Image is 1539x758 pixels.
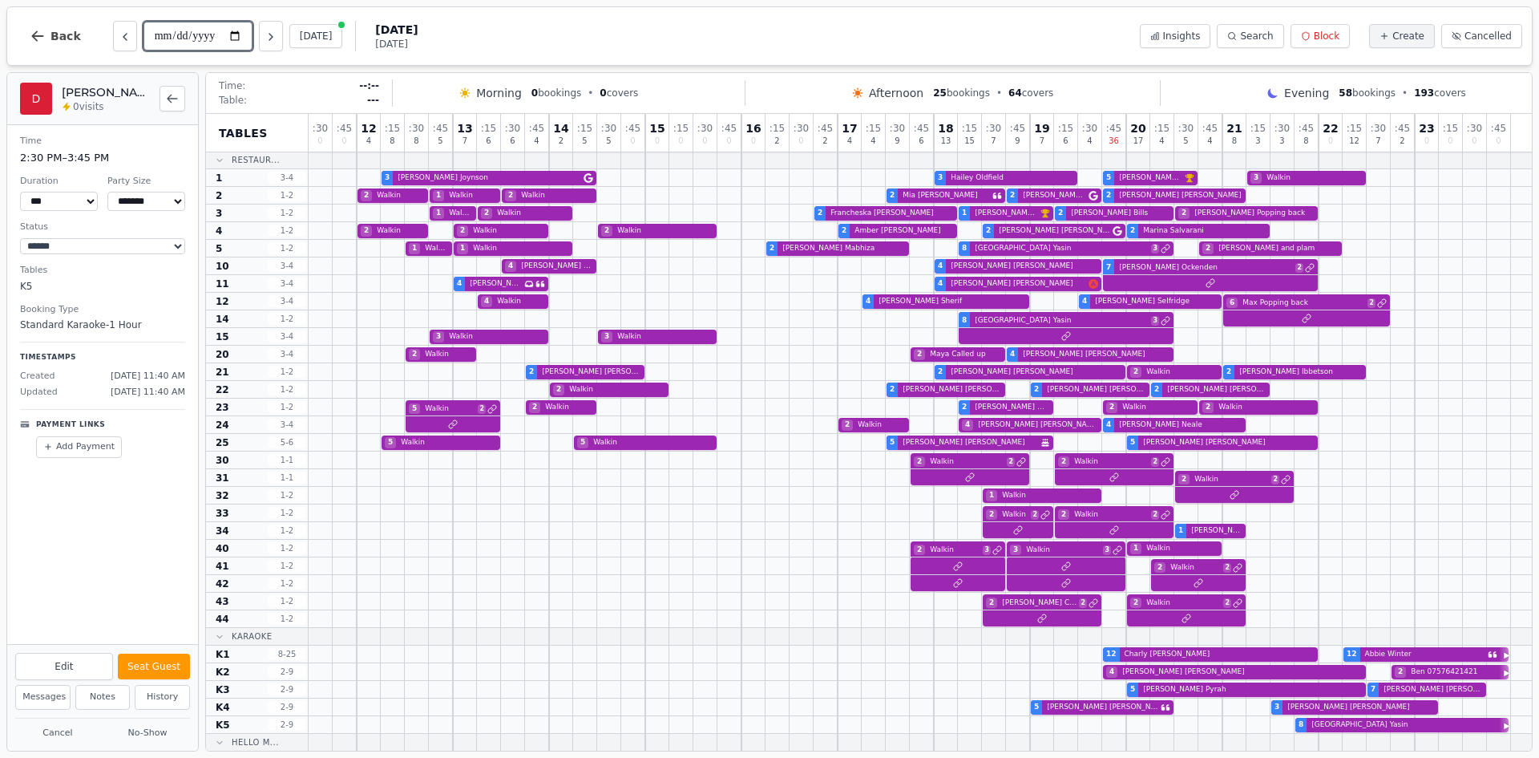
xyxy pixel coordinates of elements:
[62,84,150,100] h2: [PERSON_NAME]
[1367,298,1375,308] span: 2
[1010,349,1015,360] span: 4
[457,123,472,134] span: 13
[414,137,418,145] span: 8
[20,150,185,166] dd: 2:30 PM – 3:45 PM
[1202,124,1218,133] span: : 45
[962,315,967,326] span: 8
[779,243,906,254] span: [PERSON_NAME] Mabhiza
[219,94,247,107] span: Table:
[1339,87,1396,99] span: bookings
[216,383,229,396] span: 22
[1106,124,1121,133] span: : 45
[446,208,473,219] span: Walkin
[938,172,943,184] span: 3
[409,124,424,133] span: : 30
[160,86,185,111] button: Back to bookings list
[1250,172,1262,184] span: 3
[1400,137,1404,145] span: 2
[268,366,306,378] span: 1 - 2
[818,208,822,219] span: 2
[422,349,473,360] span: Walkin
[1375,137,1380,145] span: 7
[518,190,593,201] span: Walkin
[721,124,737,133] span: : 45
[361,123,376,134] span: 12
[1339,87,1352,99] span: 58
[655,137,660,145] span: 0
[539,367,641,378] span: [PERSON_NAME] [PERSON_NAME]
[1284,85,1329,101] span: Evening
[947,367,1122,378] span: [PERSON_NAME] [PERSON_NAME]
[268,207,306,219] span: 1 - 2
[1496,137,1501,145] span: 0
[1087,137,1092,145] span: 4
[614,331,713,343] span: Walkin
[75,685,131,710] button: Notes
[842,225,846,237] span: 2
[20,370,55,383] span: Created
[1130,367,1141,378] span: 2
[494,208,569,219] span: Walkin
[268,330,306,343] span: 3 - 4
[875,296,1026,307] span: [PERSON_NAME] Sherif
[1089,191,1098,201] svg: Google booking
[919,137,923,145] span: 6
[1226,123,1242,134] span: 21
[1239,298,1366,309] span: Max Popping back
[1291,24,1350,48] button: Block
[374,225,425,237] span: Walkin
[1255,137,1260,145] span: 3
[1328,137,1333,145] span: 0
[890,384,895,395] span: 2
[933,87,990,99] span: bookings
[601,124,616,133] span: : 30
[890,124,905,133] span: : 30
[1034,384,1039,395] span: 2
[1314,30,1339,43] span: Block
[601,331,612,343] span: 3
[986,124,1001,133] span: : 30
[1395,124,1410,133] span: : 45
[409,349,420,360] span: 2
[600,87,606,99] span: 0
[1020,190,1087,201] span: [PERSON_NAME] [PERSON_NAME]
[113,21,137,51] button: Previous day
[20,264,185,278] dt: Tables
[1154,384,1159,395] span: 2
[1163,30,1201,43] span: Insights
[1130,225,1135,237] span: 2
[15,653,113,680] button: Edit
[947,261,1098,272] span: [PERSON_NAME] [PERSON_NAME]
[588,87,593,99] span: •
[20,221,185,234] dt: Status
[769,124,785,133] span: : 15
[1089,279,1098,289] svg: Allergens: Nuts, Tree nuts
[962,124,977,133] span: : 15
[1133,137,1144,145] span: 17
[268,383,306,395] span: 1 - 2
[219,79,245,92] span: Time:
[600,87,638,99] span: covers
[1299,124,1314,133] span: : 45
[1240,30,1273,43] span: Search
[361,225,372,237] span: 2
[941,137,951,145] span: 13
[1008,87,1022,99] span: 64
[851,225,954,237] span: Amber [PERSON_NAME]
[409,243,420,254] span: 1
[457,225,468,237] span: 2
[1191,208,1315,219] span: [PERSON_NAME] Popping back
[433,208,444,219] span: 1
[36,436,122,458] button: Add Payment
[216,330,229,343] span: 15
[1063,137,1068,145] span: 6
[996,87,1002,99] span: •
[505,261,516,272] span: 4
[216,295,229,308] span: 12
[1040,137,1044,145] span: 7
[433,190,444,201] span: 1
[531,87,538,99] span: 0
[1236,367,1363,378] span: [PERSON_NAME] Ibbetson
[774,137,779,145] span: 2
[505,124,520,133] span: : 30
